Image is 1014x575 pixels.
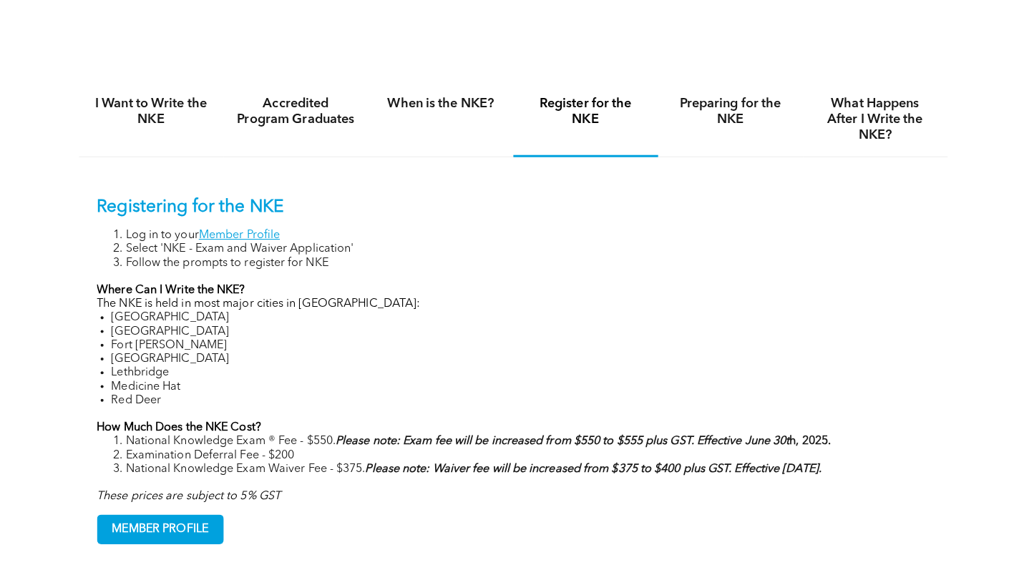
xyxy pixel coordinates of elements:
li: Fort [PERSON_NAME] [110,341,919,355]
h4: I Want to Write the NKE [91,101,208,132]
li: [GEOGRAPHIC_DATA] [110,355,919,368]
li: Examination Deferral Fee - $200 [125,450,919,463]
li: [GEOGRAPHIC_DATA] [110,328,919,341]
span: MEMBER PROFILE [97,516,220,544]
p: The NKE is held in most major cities in [GEOGRAPHIC_DATA]: [96,300,919,314]
li: Medicine Hat [110,382,919,395]
h4: When is the NKE? [377,101,494,117]
p: Registering for the NKE [96,201,919,222]
a: Member Profile [197,233,277,245]
strong: Please note: Waiver fee will be increased from $375 to $400 plus GST. Effective [DATE]. [361,464,812,476]
strong: How Much Does the NKE Cost? [96,423,258,435]
li: [GEOGRAPHIC_DATA] [110,314,919,328]
li: Red Deer [110,395,919,409]
em: These prices are subject to 5% GST [96,491,278,503]
li: National Knowledge Exam ® Fee - $550. [125,436,919,450]
li: Lethbridge [110,368,919,382]
li: National Knowledge Exam Waiver Fee - $375. [125,463,919,477]
h4: Preparing for the NKE [663,101,781,132]
h4: Register for the NKE [520,101,638,132]
em: Please note: Exam fee will be increased from $550 to $555 plus GST. Effective June 30t [332,437,781,448]
a: MEMBER PROFILE [96,515,221,544]
h4: Accredited Program Graduates [234,101,351,132]
strong: h, 2025. [332,437,822,448]
li: Select 'NKE - Exam and Waiver Application' [125,246,919,260]
h4: What Happens After I Write the NKE? [806,101,924,148]
li: Log in to your [125,232,919,246]
li: Follow the prompts to register for NKE [125,260,919,273]
strong: Where Can I Write the NKE? [96,287,243,299]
